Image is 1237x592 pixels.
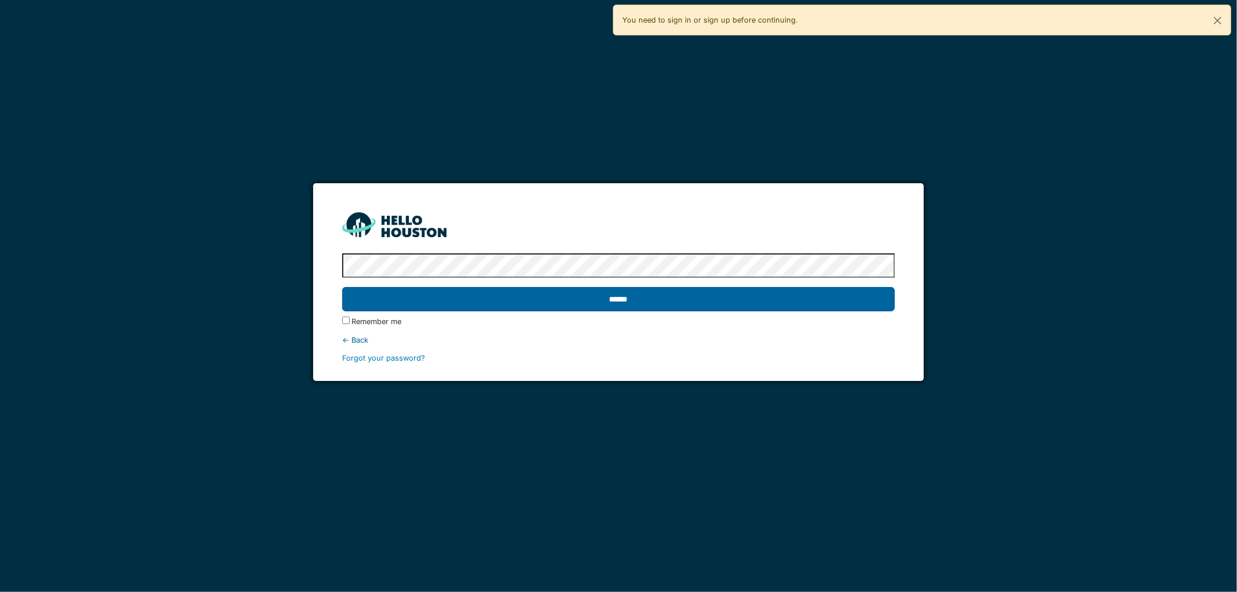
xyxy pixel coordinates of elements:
[1205,5,1231,36] button: Close
[613,5,1232,35] div: You need to sign in or sign up before continuing.
[342,354,425,362] a: Forgot your password?
[342,212,447,237] img: HH_line-BYnF2_Hg.png
[342,335,895,346] div: ← Back
[352,316,402,327] label: Remember me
